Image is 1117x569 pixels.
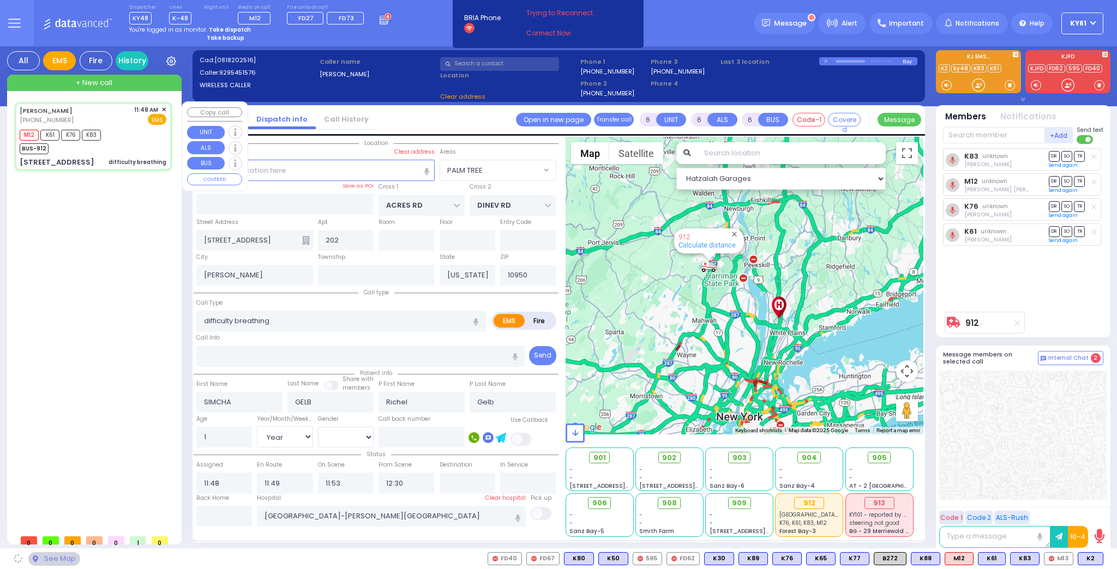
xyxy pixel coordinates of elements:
span: DR [1049,201,1060,211]
label: Cross 1 [379,183,398,191]
a: Connect Now [526,28,612,38]
label: Pick up [531,494,551,503]
button: ALS [187,141,225,154]
label: Entry Code [500,218,531,227]
span: Patient info [355,369,398,377]
div: M13 [1044,552,1073,565]
div: BLS [806,552,836,565]
span: Other building occupants [302,236,310,245]
span: SO [1061,201,1072,211]
div: K50 [598,552,628,565]
button: Code 1 [939,511,964,524]
label: KJ EMS... [936,54,1021,62]
a: Open this area in Google Maps (opens a new window) [568,420,604,434]
label: Township [318,253,345,262]
div: 913 [864,497,894,509]
label: Destination [440,461,472,469]
span: Dovy Katz [964,210,1012,219]
div: K89 [738,552,768,565]
a: FD62 [1047,64,1065,72]
label: Clear address [394,148,435,156]
span: K76 [61,130,80,141]
label: Location [440,71,577,80]
a: Send again [1049,237,1078,244]
span: Important [889,19,924,28]
div: FD67 [526,552,560,565]
div: K80 [564,552,594,565]
button: +Add [1045,127,1073,143]
label: Fire units on call [287,4,368,11]
div: [STREET_ADDRESS] [20,157,94,168]
span: 2 [1091,353,1101,363]
img: comment-alt.png [1041,356,1046,361]
img: message.svg [762,19,770,27]
button: BUS [758,113,788,126]
label: State [440,253,455,262]
label: Back Home [196,494,229,503]
div: BLS [598,552,628,565]
span: [0818202516] [214,56,256,64]
span: 905 [872,452,887,463]
div: Bay [903,57,917,65]
div: K61 [978,552,1006,565]
span: Phone 4 [651,79,717,88]
input: Search a contact [440,57,559,71]
label: P Last Name [470,380,506,389]
span: 0 [152,536,168,544]
button: ALS-Rush [994,511,1030,524]
a: Dispatch info [248,114,316,124]
span: Clear address [440,92,485,101]
div: SIMCHA GELB [700,220,719,252]
div: K83 [1010,552,1040,565]
a: K83 [971,64,987,72]
a: Send again [1049,162,1078,168]
a: Call History [316,114,377,124]
span: KY101 - reported by KY72 [849,511,916,519]
label: ZIP [500,253,508,262]
img: red-radio-icon.svg [671,556,677,561]
img: Google [568,420,604,434]
span: [STREET_ADDRESS][PERSON_NAME] [569,482,672,490]
span: Status [361,450,391,458]
span: - [639,519,642,527]
a: 912 [678,233,690,241]
label: Cad: [200,56,316,65]
div: BLS [1078,552,1103,565]
span: - [710,511,713,519]
a: 912 [965,319,979,327]
span: unknown [982,152,1008,160]
label: [PHONE_NUMBER] [580,67,634,75]
button: Send [529,346,556,365]
label: Medic on call [238,4,274,11]
span: Trying to Reconnect... [526,8,612,18]
label: Apt [318,218,328,227]
span: Sanz Bay-5 [569,527,604,535]
span: Sanz Bay-6 [710,482,744,490]
input: Search hospital [257,506,526,526]
span: Call type [358,288,394,296]
input: Search location here [196,160,435,180]
span: - [639,474,642,482]
small: Share with [343,375,374,383]
strong: Take dispatch [209,26,251,34]
button: Transfer call [594,113,634,126]
span: K-48 [169,12,191,25]
label: Clear hospital [485,494,526,503]
div: 912 [794,497,824,509]
label: Cross 2 [470,183,491,191]
span: 909 [732,498,747,509]
span: - [569,474,573,482]
label: Use Callback [511,416,548,425]
label: City [196,253,208,262]
label: Areas [440,148,456,156]
button: Drag Pegman onto the map to open Street View [896,399,918,421]
span: Notifications [956,19,999,28]
span: - [710,519,713,527]
span: 0 [43,536,59,544]
label: Lines [169,4,191,11]
img: red-radio-icon.svg [493,556,498,561]
span: [PHONE_NUMBER] [20,116,74,124]
div: K76 [772,552,802,565]
div: M12 [945,552,974,565]
button: Notifications [1000,111,1056,123]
